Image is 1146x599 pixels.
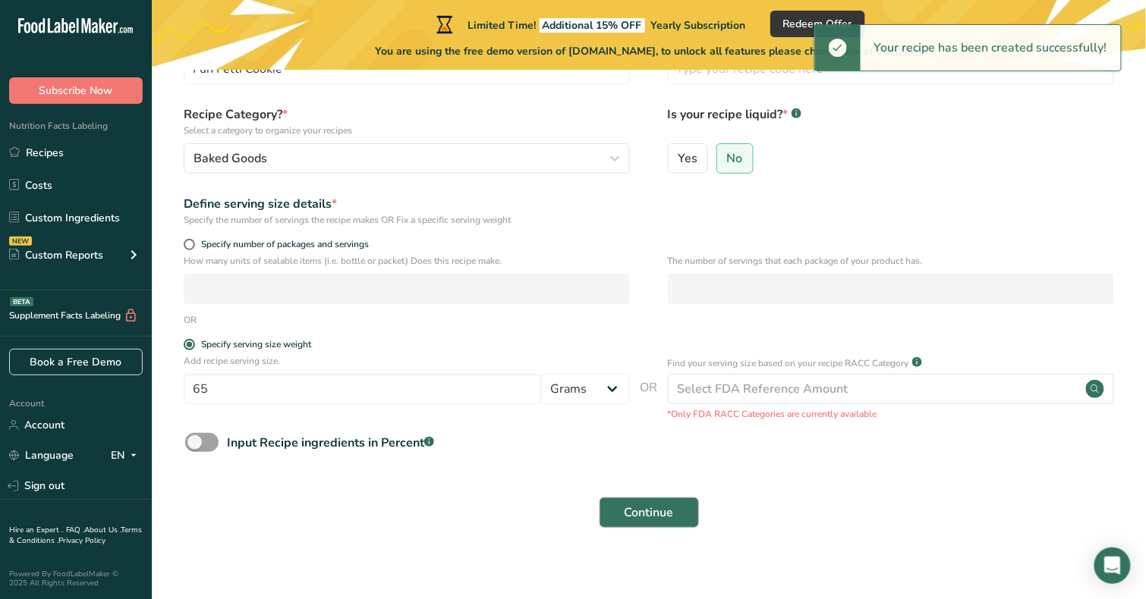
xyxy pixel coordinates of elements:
[783,16,852,32] span: Redeem Offer
[66,525,84,535] a: FAQ .
[668,254,1114,268] p: The number of servings that each package of your product has.
[625,503,674,522] span: Continue
[9,569,143,588] div: Powered By FoodLabelMaker © 2025 All Rights Reserved
[600,497,699,528] button: Continue
[111,447,143,465] div: EN
[58,535,105,546] a: Privacy Policy
[770,11,865,37] button: Redeem Offer
[9,349,143,375] a: Book a Free Demo
[39,83,113,99] span: Subscribe Now
[184,354,630,368] p: Add recipe serving size.
[9,77,143,104] button: Subscribe Now
[9,237,32,246] div: NEW
[184,124,630,137] p: Select a category to organize your recipes
[668,356,909,370] p: Find your serving size based on your recipe RACC Category
[678,151,697,166] span: Yes
[184,213,630,227] div: Specify the number of servings the recipe makes OR Fix a specific serving weight
[668,105,1114,137] label: Is your recipe liquid?
[9,442,74,469] a: Language
[433,15,746,33] div: Limited Time!
[9,525,142,546] a: Terms & Conditions .
[727,151,743,166] span: No
[10,297,33,306] div: BETA
[668,407,1114,421] p: *Only FDA RACC Categories are currently available
[861,25,1121,71] div: Your recipe has been created successfully!
[641,378,658,421] span: OR
[678,380,848,398] div: Select FDA Reference Amount
[540,18,645,33] span: Additional 15% OFF
[1094,547,1131,584] div: Open Intercom Messenger
[201,339,311,350] div: Specify serving size weight
[376,43,923,59] span: You are using the free demo version of [DOMAIN_NAME], to unlock all features please choose one of...
[9,247,103,263] div: Custom Reports
[184,143,630,174] button: Baked Goods
[184,374,541,404] input: Type your serving size here
[184,105,630,137] label: Recipe Category?
[227,434,434,452] div: Input Recipe ingredients in Percent
[184,195,630,213] div: Define serving size details
[9,525,63,535] a: Hire an Expert .
[651,18,746,33] span: Yearly Subscription
[84,525,121,535] a: About Us .
[184,254,630,268] p: How many units of sealable items (i.e. bottle or packet) Does this recipe make.
[195,239,369,250] span: Specify number of packages and servings
[184,313,197,327] div: OR
[194,149,267,168] span: Baked Goods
